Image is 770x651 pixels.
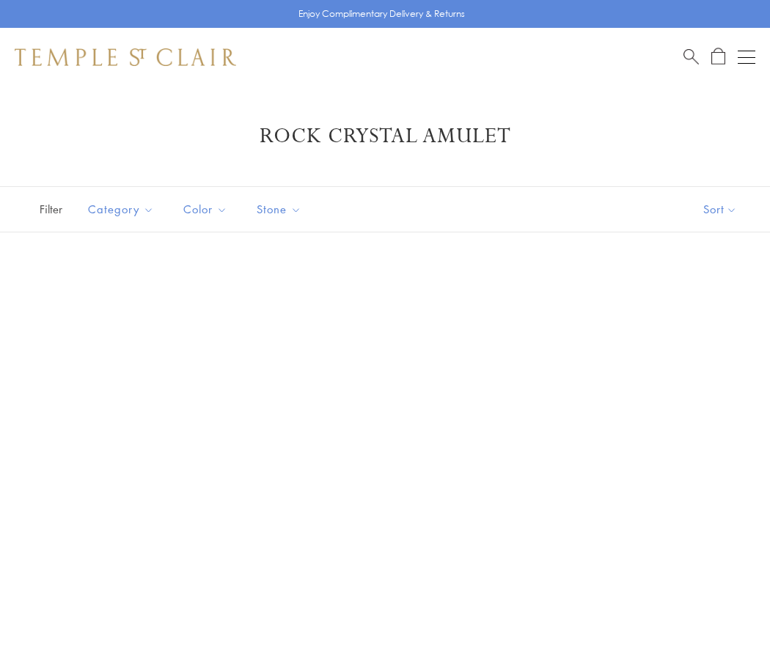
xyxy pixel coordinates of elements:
[81,200,165,218] span: Category
[711,48,725,66] a: Open Shopping Bag
[249,200,312,218] span: Stone
[172,193,238,226] button: Color
[15,48,236,66] img: Temple St. Clair
[738,48,755,66] button: Open navigation
[670,187,770,232] button: Show sort by
[37,123,733,150] h1: Rock Crystal Amulet
[298,7,465,21] p: Enjoy Complimentary Delivery & Returns
[683,48,699,66] a: Search
[77,193,165,226] button: Category
[176,200,238,218] span: Color
[246,193,312,226] button: Stone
